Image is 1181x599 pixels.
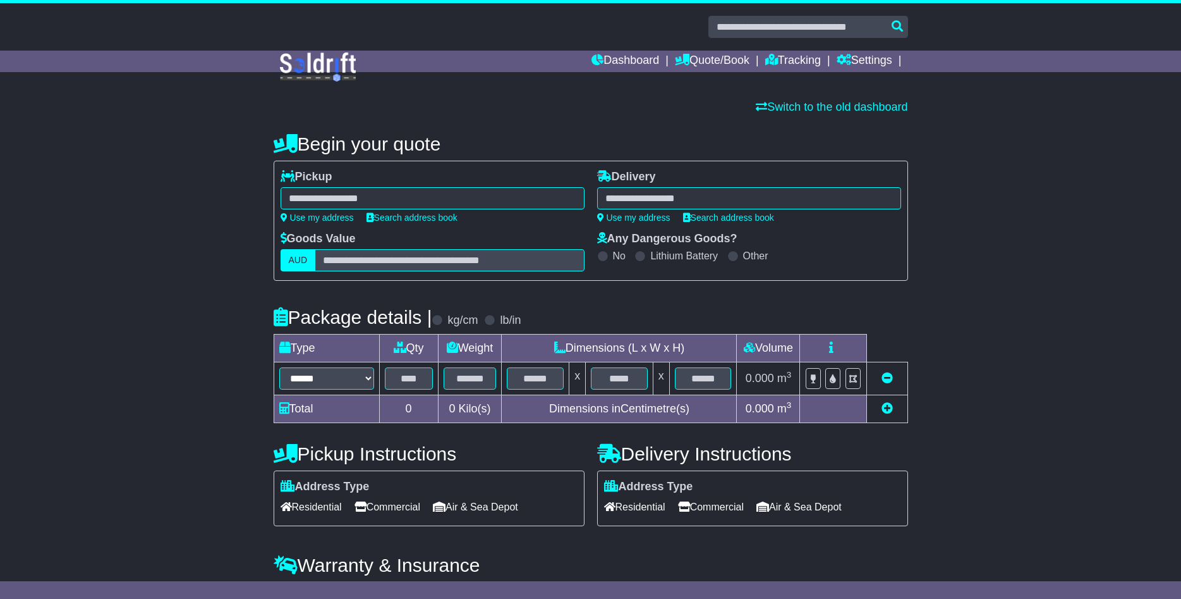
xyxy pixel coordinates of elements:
span: 0 [449,402,455,415]
a: Quote/Book [675,51,749,72]
a: Add new item [881,402,893,415]
span: 0.000 [746,402,774,415]
label: No [613,250,626,262]
span: m [777,372,792,385]
h4: Package details | [274,307,432,328]
td: x [653,362,669,395]
label: Lithium Battery [650,250,718,262]
label: Goods Value [281,232,356,246]
label: AUD [281,249,316,271]
td: x [569,362,586,395]
td: Total [274,395,379,423]
td: 0 [379,395,438,423]
h4: Delivery Instructions [597,443,908,464]
a: Settings [837,51,892,72]
label: Any Dangerous Goods? [597,232,737,246]
span: 0.000 [746,372,774,385]
a: Tracking [765,51,821,72]
label: Delivery [597,170,656,184]
a: Search address book [366,213,457,223]
sup: 3 [787,370,792,380]
label: kg/cm [447,314,478,328]
h4: Pickup Instructions [274,443,584,464]
td: Qty [379,335,438,362]
span: Residential [281,497,342,517]
span: Residential [604,497,665,517]
a: Remove this item [881,372,893,385]
a: Switch to the old dashboard [756,101,907,113]
a: Dashboard [591,51,659,72]
span: Air & Sea Depot [756,497,842,517]
span: Commercial [678,497,744,517]
td: Volume [737,335,800,362]
label: Address Type [604,480,693,494]
span: m [777,402,792,415]
label: Address Type [281,480,370,494]
sup: 3 [787,400,792,410]
label: Other [743,250,768,262]
td: Type [274,335,379,362]
label: lb/in [500,314,521,328]
td: Kilo(s) [438,395,502,423]
a: Search address book [683,213,774,223]
a: Use my address [281,213,354,223]
td: Dimensions (L x W x H) [502,335,737,362]
a: Use my address [597,213,670,223]
label: Pickup [281,170,332,184]
span: Commercial [354,497,420,517]
td: Dimensions in Centimetre(s) [502,395,737,423]
h4: Warranty & Insurance [274,555,908,576]
span: Air & Sea Depot [433,497,518,517]
h4: Begin your quote [274,133,908,154]
td: Weight [438,335,502,362]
